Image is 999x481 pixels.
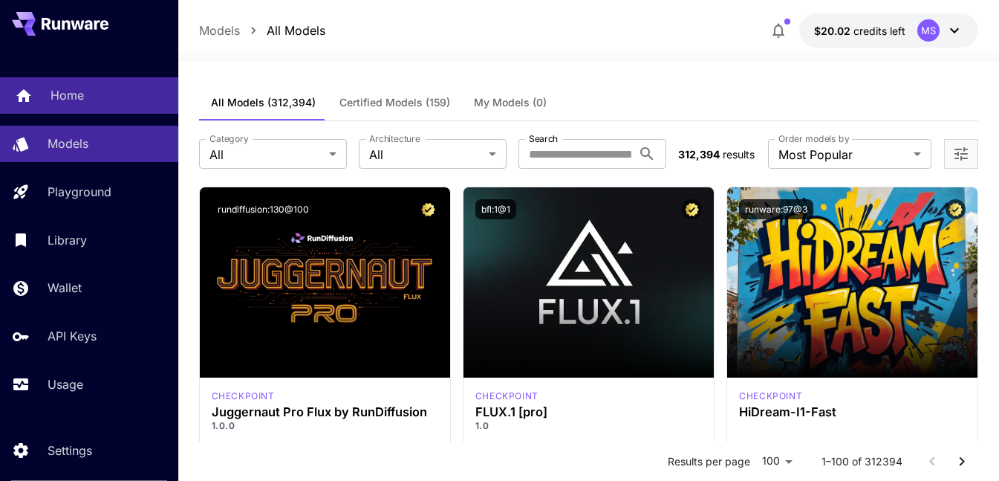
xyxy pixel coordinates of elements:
[917,19,940,42] div: MS
[946,199,966,219] button: Certified Model – Vetted for best performance and includes a commercial license.
[418,199,438,219] button: Certified Model – Vetted for best performance and includes a commercial license.
[678,148,720,161] span: 312,394
[952,145,970,164] button: Open more filters
[48,231,87,249] p: Library
[199,22,325,39] nav: breadcrumb
[682,199,702,219] button: Certified Model – Vetted for best performance and includes a commercial license.
[475,390,538,403] div: fluxpro
[48,279,82,297] p: Wallet
[853,25,905,37] span: credits left
[739,390,802,403] p: checkpoint
[48,135,88,152] p: Models
[51,86,84,104] p: Home
[48,183,111,201] p: Playground
[475,199,516,219] button: bfl:1@1
[756,451,798,472] div: 100
[799,13,978,48] button: $20.0164MS
[212,390,275,403] p: checkpoint
[212,390,275,403] div: FLUX.1 D
[814,23,905,39] div: $20.0164
[211,96,316,109] span: All Models (312,394)
[723,148,755,161] span: results
[778,132,849,145] label: Order models by
[529,132,558,145] label: Search
[369,132,420,145] label: Architecture
[339,96,450,109] span: Certified Models (159)
[947,447,977,477] button: Go to next page
[48,442,92,459] p: Settings
[475,405,702,419] h3: FLUX.1 [pro]
[821,454,902,469] p: 1–100 of 312394
[212,419,438,433] p: 1.0.0
[209,132,249,145] label: Category
[474,96,547,109] span: My Models (0)
[475,390,538,403] p: checkpoint
[209,146,323,164] span: All
[48,375,83,393] p: Usage
[739,199,813,219] button: runware:97@3
[475,419,702,433] p: 1.0
[814,25,853,37] span: $20.02
[48,327,97,345] p: API Keys
[369,146,483,164] span: All
[267,22,325,39] a: All Models
[199,22,240,39] a: Models
[668,454,750,469] p: Results per page
[212,405,438,419] h3: Juggernaut Pro Flux by RunDiffusion
[739,390,802,403] div: HiDream Fast
[739,405,966,419] h3: HiDream-I1-Fast
[778,146,908,164] span: Most Popular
